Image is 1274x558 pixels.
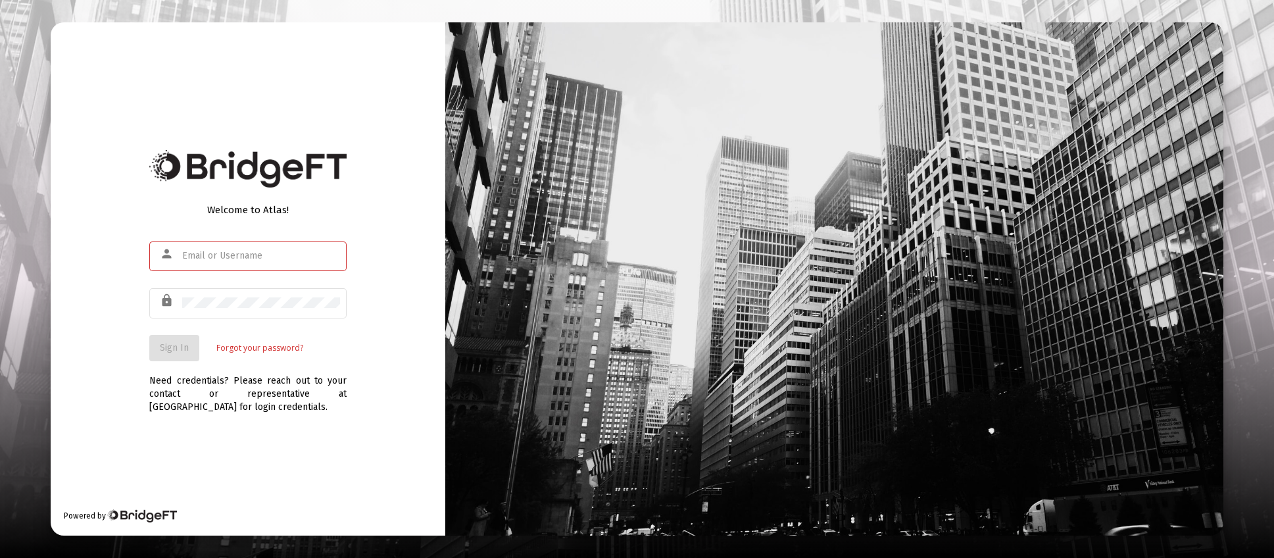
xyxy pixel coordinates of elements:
[149,203,347,216] div: Welcome to Atlas!
[160,293,176,309] mat-icon: lock
[149,361,347,414] div: Need credentials? Please reach out to your contact or representative at [GEOGRAPHIC_DATA] for log...
[160,246,176,262] mat-icon: person
[149,335,199,361] button: Sign In
[107,509,176,522] img: Bridge Financial Technology Logo
[160,342,189,353] span: Sign In
[64,509,176,522] div: Powered by
[149,150,347,188] img: Bridge Financial Technology Logo
[182,251,340,261] input: Email or Username
[216,342,303,355] a: Forgot your password?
